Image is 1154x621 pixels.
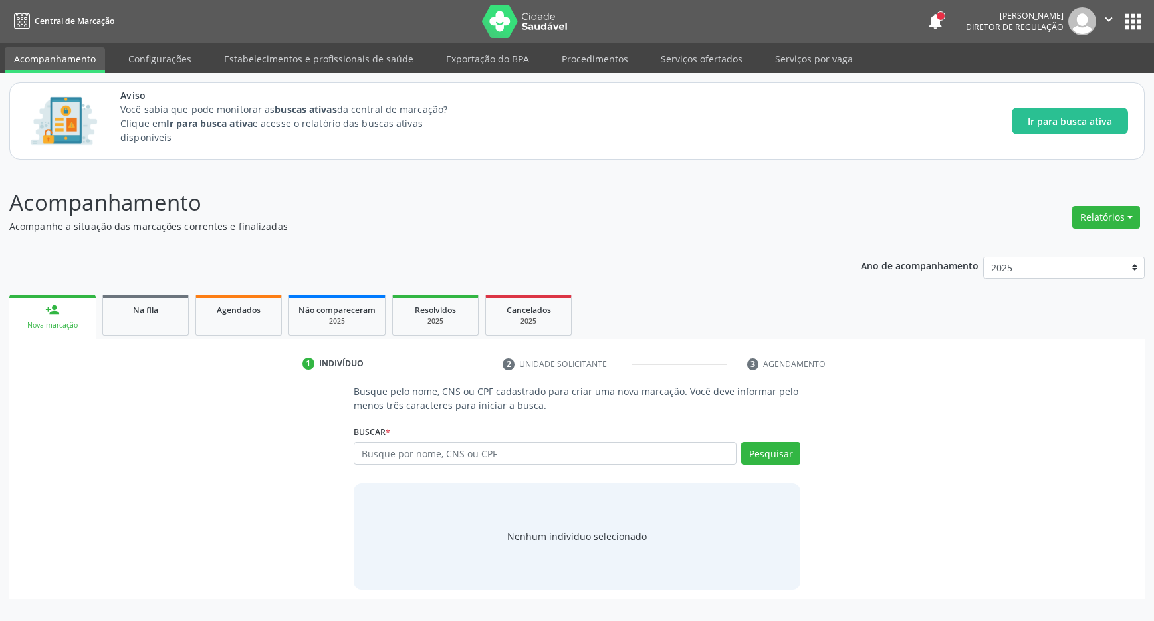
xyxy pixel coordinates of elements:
div: [PERSON_NAME] [966,10,1064,21]
p: Acompanhamento [9,186,804,219]
div: person_add [45,303,60,317]
a: Estabelecimentos e profissionais de saúde [215,47,423,70]
a: Procedimentos [552,47,637,70]
p: Busque pelo nome, CNS ou CPF cadastrado para criar uma nova marcação. Você deve informar pelo men... [354,384,800,412]
span: Agendados [217,305,261,316]
span: Central de Marcação [35,15,114,27]
span: Diretor de regulação [966,21,1064,33]
strong: Ir para busca ativa [166,117,253,130]
p: Acompanhe a situação das marcações correntes e finalizadas [9,219,804,233]
div: Nova marcação [19,320,86,330]
button: Ir para busca ativa [1012,108,1128,134]
a: Serviços por vaga [766,47,862,70]
img: Imagem de CalloutCard [26,91,102,151]
input: Busque por nome, CNS ou CPF [354,442,737,465]
a: Acompanhamento [5,47,105,73]
span: Resolvidos [415,305,456,316]
button: Relatórios [1072,206,1140,229]
div: 1 [302,358,314,370]
a: Configurações [119,47,201,70]
button: notifications [926,12,945,31]
span: Ir para busca ativa [1028,114,1112,128]
p: Você sabia que pode monitorar as da central de marcação? Clique em e acesse o relatório das busca... [120,102,472,144]
div: 2025 [495,316,562,326]
div: 2025 [402,316,469,326]
label: Buscar [354,422,390,442]
a: Serviços ofertados [651,47,752,70]
button:  [1096,7,1121,35]
div: Nenhum indivíduo selecionado [507,529,647,543]
i:  [1101,12,1116,27]
button: Pesquisar [741,442,800,465]
a: Central de Marcação [9,10,114,32]
span: Aviso [120,88,472,102]
p: Ano de acompanhamento [861,257,979,273]
div: 2025 [298,316,376,326]
div: Indivíduo [319,358,364,370]
span: Cancelados [507,305,551,316]
span: Na fila [133,305,158,316]
span: Não compareceram [298,305,376,316]
img: img [1068,7,1096,35]
button: apps [1121,10,1145,33]
a: Exportação do BPA [437,47,538,70]
strong: buscas ativas [275,103,336,116]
